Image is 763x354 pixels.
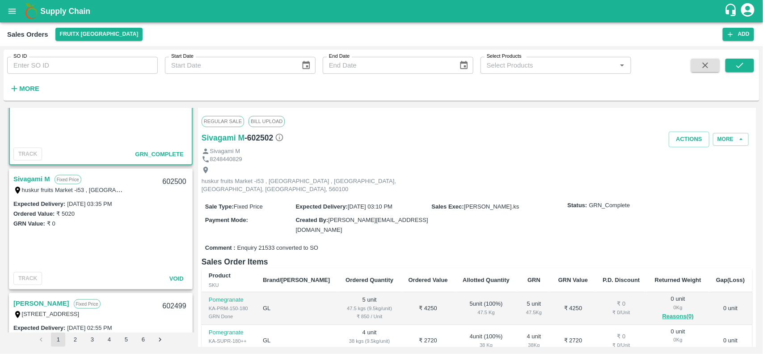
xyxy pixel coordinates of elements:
b: Ordered Value [409,277,448,283]
td: GL [256,292,338,325]
p: Pomegranate [209,296,249,304]
button: Go to page 5 [119,333,133,347]
b: Gap(Loss) [716,277,745,283]
span: Regular Sale [202,116,244,127]
div: ₹ 0 [603,333,640,341]
div: 5 unit [524,300,544,316]
label: Expected Delivery : [13,325,65,332]
div: Sales Orders [7,29,48,40]
button: Go to next page [153,333,167,347]
span: Void [169,275,184,282]
button: Go to page 6 [136,333,150,347]
button: page 1 [51,333,65,347]
input: End Date [323,57,452,74]
div: KA-PRM-150-180 [209,304,249,312]
button: Choose date [455,57,472,74]
button: Open [616,60,628,71]
strong: More [19,85,39,92]
b: Supply Chain [40,7,90,16]
div: 602499 [157,296,191,317]
p: huskur fruits Market -i53 , [GEOGRAPHIC_DATA] , [GEOGRAPHIC_DATA], [GEOGRAPHIC_DATA], [GEOGRAPHIC... [202,177,403,194]
b: Brand/[PERSON_NAME] [263,277,330,283]
div: ₹ 0 / Unit [603,308,640,316]
span: [PERSON_NAME].ks [464,203,519,210]
b: GRN Value [558,277,588,283]
b: GRN [527,277,540,283]
a: Sivagami M [202,132,244,144]
span: Enquiry 21533 converted to SO [237,244,318,252]
b: P.D. Discount [603,277,640,283]
div: 38 kgs (9.5kg/unit) [345,337,394,345]
label: GRN Value: [13,220,45,227]
button: Go to page 3 [85,333,99,347]
h6: - 602502 [244,132,284,144]
span: [DATE] 03:10 PM [348,203,392,210]
div: ₹ 0 / Unit [603,341,640,349]
div: 4 unit ( 100 %) [462,333,510,349]
div: KA-SUPR-180++ [209,337,249,345]
b: Product [209,272,231,279]
label: End Date [329,53,350,60]
label: [STREET_ADDRESS] [22,311,80,318]
div: 0 unit [654,295,701,322]
label: Sale Type : [205,203,234,210]
div: 5 unit ( 100 %) [462,300,510,316]
img: logo [22,2,40,20]
div: 4 unit [524,333,544,349]
button: Go to page 4 [102,333,116,347]
label: Select Products [487,53,522,60]
label: Ordered Value: [13,210,55,217]
nav: pagination navigation [33,333,169,347]
button: open drawer [2,1,22,21]
b: Returned Weight [655,277,701,283]
div: 47.5 Kg [462,308,510,316]
span: Fixed Price [234,203,263,210]
span: GRN_Complete [135,151,183,158]
label: Expected Delivery : [295,203,347,210]
a: Supply Chain [40,5,724,17]
input: Select Products [483,60,614,71]
div: SKU [209,281,249,289]
p: Sivagami M [210,147,240,156]
td: 0 unit [708,292,752,325]
p: Fixed Price [74,299,101,309]
button: Select DC [55,28,143,41]
div: account of current user [740,2,756,21]
div: 0 Kg [654,303,701,311]
span: GRN_Complete [589,201,630,210]
div: customer-support [724,3,740,19]
b: Allotted Quantity [463,277,510,283]
b: Ordered Quantity [346,277,393,283]
label: SO ID [13,53,27,60]
div: ₹ 0 [603,300,640,308]
p: 8248440829 [210,155,242,164]
label: ₹ 5020 [56,210,75,217]
div: 47.5 Kg [524,308,544,316]
label: Start Date [171,53,194,60]
label: Status: [568,201,587,210]
td: ₹ 4250 [551,292,595,325]
input: Start Date [165,57,294,74]
label: Expected Delivery : [13,200,65,207]
input: Enter SO ID [7,57,158,74]
label: Created By : [295,217,328,223]
p: Fixed Price [55,175,81,184]
span: Bill Upload [249,116,285,127]
button: Choose date [298,57,315,74]
td: ₹ 4250 [401,292,455,325]
div: ₹ 850 / Unit [345,312,394,320]
button: Actions [669,132,709,147]
label: Sales Exec : [432,203,464,210]
div: 602500 [157,171,191,192]
td: 5 unit [338,292,401,325]
a: [PERSON_NAME] [13,298,69,309]
p: Pomegranate [209,328,249,337]
div: 38 Kg [462,341,510,349]
label: huskur fruits Market -i53 , [GEOGRAPHIC_DATA] , [GEOGRAPHIC_DATA], [GEOGRAPHIC_DATA], [GEOGRAPHIC... [22,186,365,193]
div: 38 Kg [524,341,544,349]
div: ₹ 680 / Unit [345,345,394,353]
label: Comment : [205,244,236,252]
span: [PERSON_NAME][EMAIL_ADDRESS][DOMAIN_NAME] [295,217,428,233]
button: Add [723,28,754,41]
